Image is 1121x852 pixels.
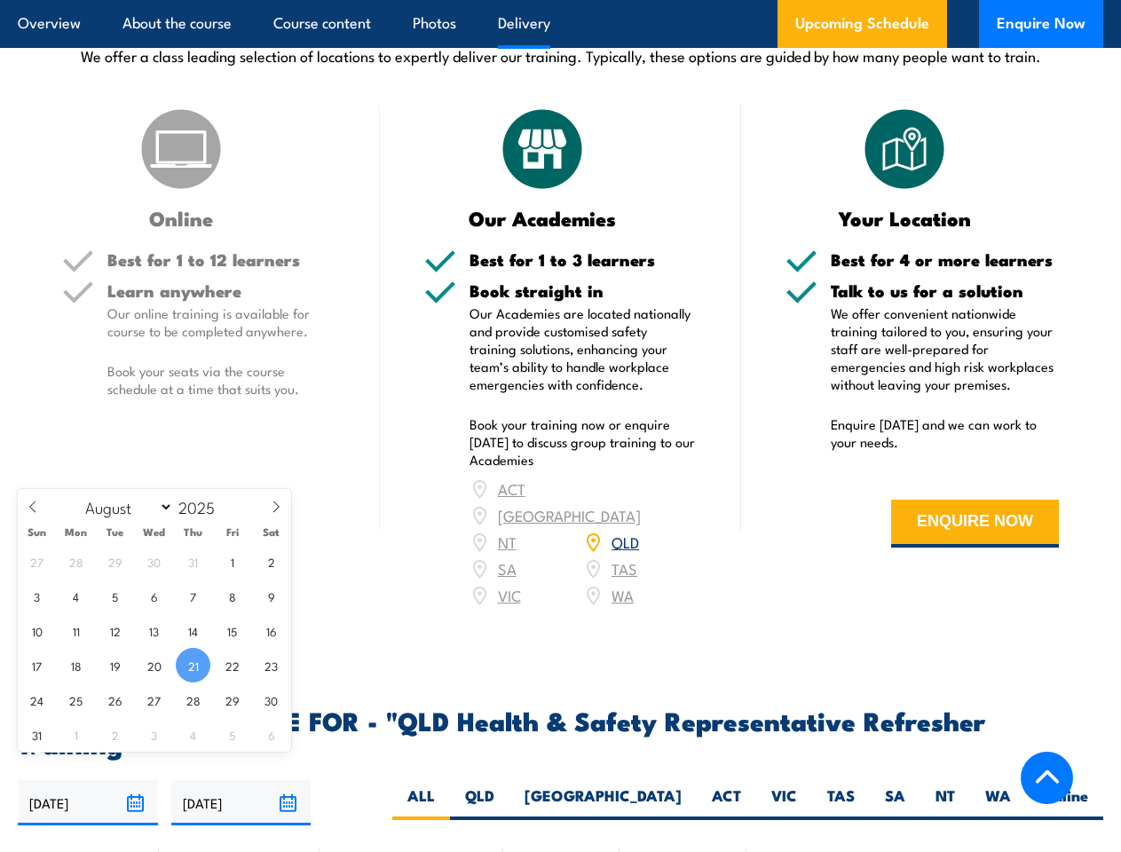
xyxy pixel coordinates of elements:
[831,251,1059,268] h5: Best for 4 or more learners
[891,500,1059,548] button: ENQUIRE NOW
[137,579,171,613] span: August 6, 2025
[57,526,96,538] span: Mon
[970,785,1026,820] label: WA
[59,544,93,579] span: July 28, 2025
[176,648,210,682] span: August 21, 2025
[18,780,158,825] input: From date
[254,648,288,682] span: August 23, 2025
[20,544,54,579] span: July 27, 2025
[59,682,93,717] span: August 25, 2025
[59,648,93,682] span: August 18, 2025
[173,496,232,517] input: Year
[98,613,132,648] span: August 12, 2025
[137,544,171,579] span: July 30, 2025
[107,362,336,398] p: Book your seats via the course schedule at a time that suits you.
[470,282,698,299] h5: Book straight in
[215,544,249,579] span: August 1, 2025
[870,785,920,820] label: SA
[77,495,174,518] select: Month
[98,579,132,613] span: August 5, 2025
[215,579,249,613] span: August 8, 2025
[98,717,132,752] span: September 2, 2025
[509,785,697,820] label: [GEOGRAPHIC_DATA]
[176,579,210,613] span: August 7, 2025
[176,544,210,579] span: July 31, 2025
[470,251,698,268] h5: Best for 1 to 3 learners
[59,717,93,752] span: September 1, 2025
[254,613,288,648] span: August 16, 2025
[215,648,249,682] span: August 22, 2025
[831,415,1059,451] p: Enquire [DATE] and we can work to your needs.
[252,526,291,538] span: Sat
[254,717,288,752] span: September 6, 2025
[215,682,249,717] span: August 29, 2025
[254,579,288,613] span: August 9, 2025
[96,526,135,538] span: Tue
[18,526,57,538] span: Sun
[137,682,171,717] span: August 27, 2025
[612,531,639,552] a: QLD
[392,785,450,820] label: ALL
[450,785,509,820] label: QLD
[1026,785,1103,820] label: Online
[176,717,210,752] span: September 4, 2025
[215,717,249,752] span: September 5, 2025
[20,613,54,648] span: August 10, 2025
[107,304,336,340] p: Our online training is available for course to be completed anywhere.
[98,682,132,717] span: August 26, 2025
[812,785,870,820] label: TAS
[137,648,171,682] span: August 20, 2025
[20,717,54,752] span: August 31, 2025
[107,251,336,268] h5: Best for 1 to 12 learners
[18,45,1103,66] p: We offer a class leading selection of locations to expertly deliver our training. Typically, thes...
[20,682,54,717] span: August 24, 2025
[135,526,174,538] span: Wed
[20,579,54,613] span: August 3, 2025
[213,526,252,538] span: Fri
[137,717,171,752] span: September 3, 2025
[59,579,93,613] span: August 4, 2025
[107,282,336,299] h5: Learn anywhere
[215,613,249,648] span: August 15, 2025
[18,708,1103,754] h2: UPCOMING SCHEDULE FOR - "QLD Health & Safety Representative Refresher Training"
[697,785,756,820] label: ACT
[20,648,54,682] span: August 17, 2025
[171,780,312,825] input: To date
[98,544,132,579] span: July 29, 2025
[176,682,210,717] span: August 28, 2025
[62,208,300,228] h3: Online
[174,526,213,538] span: Thu
[920,785,970,820] label: NT
[98,648,132,682] span: August 19, 2025
[756,785,812,820] label: VIC
[785,208,1023,228] h3: Your Location
[59,613,93,648] span: August 11, 2025
[254,544,288,579] span: August 2, 2025
[470,304,698,393] p: Our Academies are located nationally and provide customised safety training solutions, enhancing ...
[176,613,210,648] span: August 14, 2025
[137,613,171,648] span: August 13, 2025
[424,208,662,228] h3: Our Academies
[470,415,698,469] p: Book your training now or enquire [DATE] to discuss group training to our Academies
[254,682,288,717] span: August 30, 2025
[831,304,1059,393] p: We offer convenient nationwide training tailored to you, ensuring your staff are well-prepared fo...
[831,282,1059,299] h5: Talk to us for a solution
